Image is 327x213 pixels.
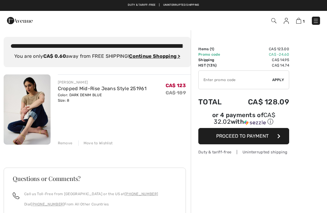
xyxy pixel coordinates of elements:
[231,63,289,68] td: CA$ 14.74
[13,175,177,182] h3: Questions or Comments?
[198,112,289,126] div: or 4 payments of with
[214,111,275,125] span: CA$ 32.02
[198,128,289,144] button: Proceed to Payment
[11,53,183,60] div: You are only away from FREE SHIPPING!
[166,90,186,96] s: CA$ 189
[198,46,231,52] td: Items ( )
[166,83,186,88] span: CA$ 123
[58,140,73,146] div: Remove
[198,57,231,63] td: Shipping
[231,92,289,112] td: CA$ 128.09
[4,74,51,145] img: Cropped Mid-Rise Jeans Style 251961
[272,77,284,83] span: Apply
[129,53,180,59] a: Continue Shopping >
[58,86,147,91] a: Cropped Mid-Rise Jeans Style 251961
[231,52,289,57] td: CA$ -24.60
[211,47,213,51] span: 1
[198,149,289,155] div: Duty & tariff-free | Uninterrupted shipping
[24,191,158,197] p: Call us Toll-Free from [GEOGRAPHIC_DATA] or the US at
[43,53,66,59] strong: CA$ 0.60
[303,19,305,24] span: 1
[244,120,266,125] img: Sezzle
[296,18,301,24] img: Shopping Bag
[7,17,33,23] a: 1ère Avenue
[7,15,33,27] img: 1ère Avenue
[198,112,289,128] div: or 4 payments ofCA$ 32.02withSezzle Click to learn more about Sezzle
[78,140,113,146] div: Move to Wishlist
[284,18,289,24] img: My Info
[125,192,158,196] a: [PHONE_NUMBER]
[296,17,305,24] a: 1
[313,18,319,24] img: Menu
[24,202,158,207] p: Dial From All Other Countries
[198,63,231,68] td: HST (13%)
[271,18,276,23] img: Search
[198,92,231,112] td: Total
[58,80,147,85] div: [PERSON_NAME]
[216,133,269,139] span: Proceed to Payment
[231,57,289,63] td: CA$ 14.95
[13,192,19,199] img: call
[198,52,231,57] td: Promo code
[31,202,64,206] a: [PHONE_NUMBER]
[58,92,147,103] div: Color: DARK DENIM BLUE Size: 8
[231,46,289,52] td: CA$ 123.00
[199,71,272,89] input: Promo code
